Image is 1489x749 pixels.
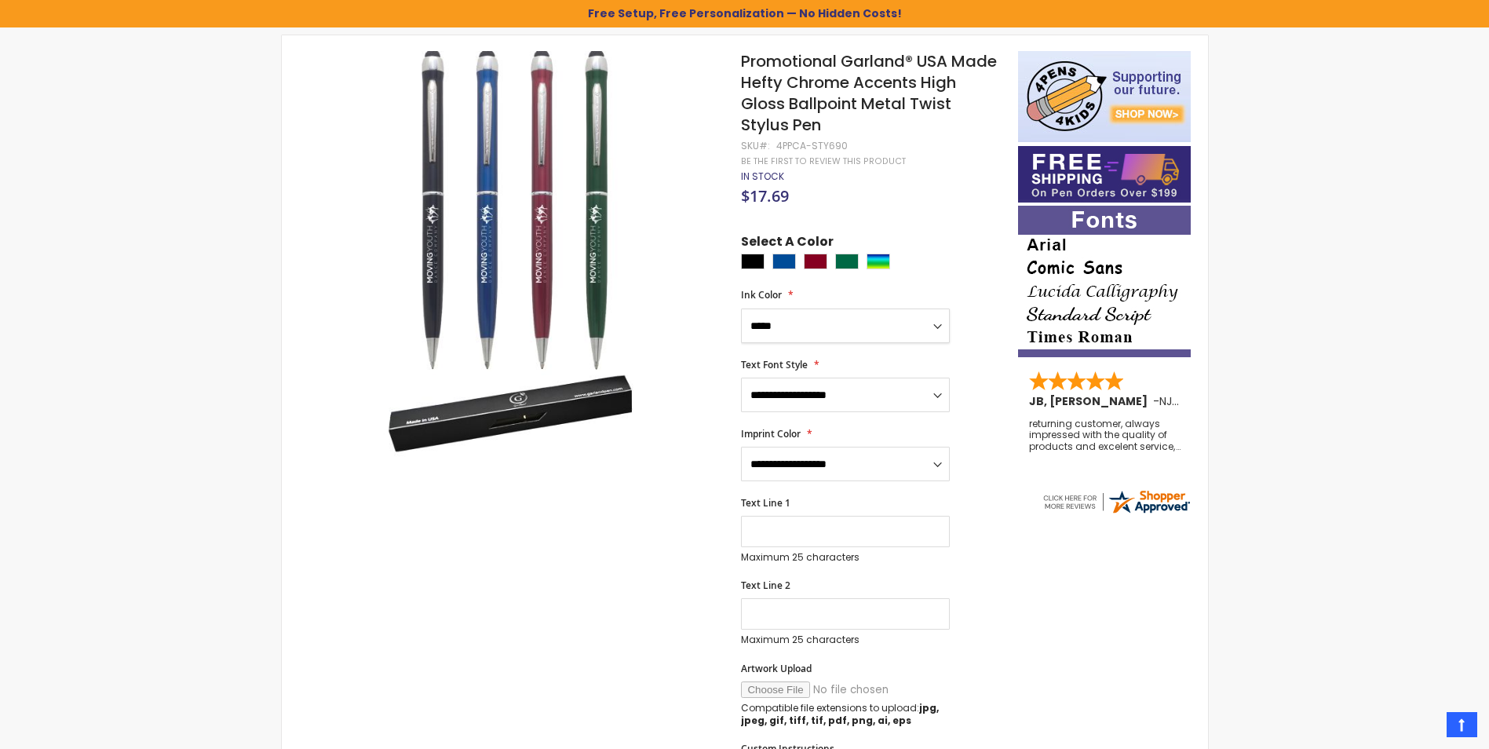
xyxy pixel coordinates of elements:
a: 4pens.com certificate URL [1041,506,1192,519]
p: Maximum 25 characters [741,551,950,564]
span: Ink Color [741,288,782,301]
span: Text Line 2 [741,579,790,592]
span: NJ [1159,393,1179,409]
div: returning customer, always impressed with the quality of products and excelent service, will retu... [1029,418,1181,452]
span: In stock [741,170,784,183]
span: Promotional Garland® USA Made Hefty Chrome Accents High Gloss Ballpoint Metal Twist Stylus Pen [741,50,997,136]
div: Dark Blue [772,254,796,269]
span: $17.69 [741,185,789,206]
span: Select A Color [741,233,834,254]
span: Imprint Color [741,427,801,440]
div: Availability [741,170,784,183]
img: Free shipping on orders over $199 [1018,146,1191,203]
div: Black [741,254,765,269]
img: 4pens.com widget logo [1041,488,1192,516]
a: Be the first to review this product [741,155,906,167]
img: 4pens 4 kids [1018,51,1191,142]
div: Burgundy [804,254,827,269]
strong: SKU [741,139,770,152]
span: Artwork Upload [741,662,812,675]
div: Assorted [867,254,890,269]
div: 4PPCA-STY690 [776,140,848,152]
img: Promotional Garland® USA Made Hefty Chrome Accents High Gloss Ballpoint Metal Twist Stylus Pen [313,49,721,457]
span: JB, [PERSON_NAME] [1029,393,1153,409]
p: Compatible file extensions to upload: [741,702,950,727]
img: font-personalization-examples [1018,206,1191,357]
span: - , [1153,393,1290,409]
div: Dark Green [835,254,859,269]
span: Text Font Style [741,358,808,371]
span: Text Line 1 [741,496,790,510]
p: Maximum 25 characters [741,634,950,646]
strong: jpg, jpeg, gif, tiff, tif, pdf, png, ai, eps [741,701,939,727]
